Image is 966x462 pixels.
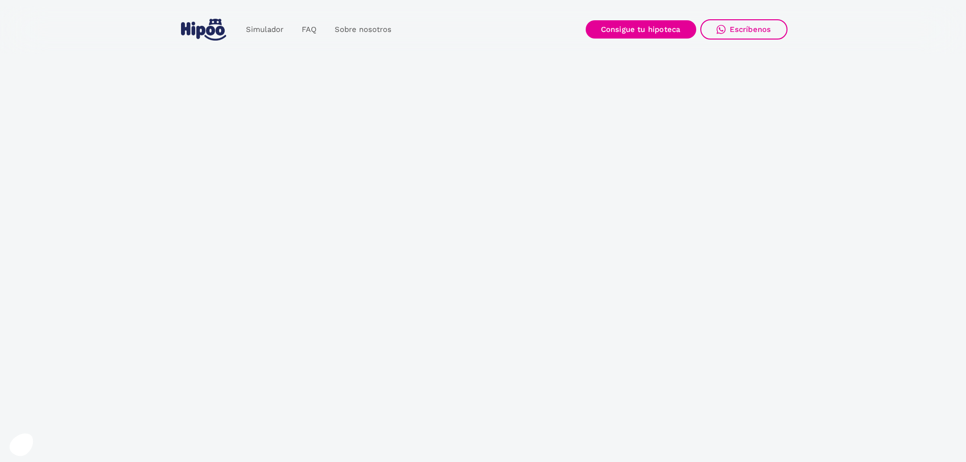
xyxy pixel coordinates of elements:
[326,20,401,40] a: Sobre nosotros
[700,19,788,40] a: Escríbenos
[237,20,293,40] a: Simulador
[586,20,696,39] a: Consigue tu hipoteca
[293,20,326,40] a: FAQ
[730,25,771,34] div: Escríbenos
[179,15,229,45] a: home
